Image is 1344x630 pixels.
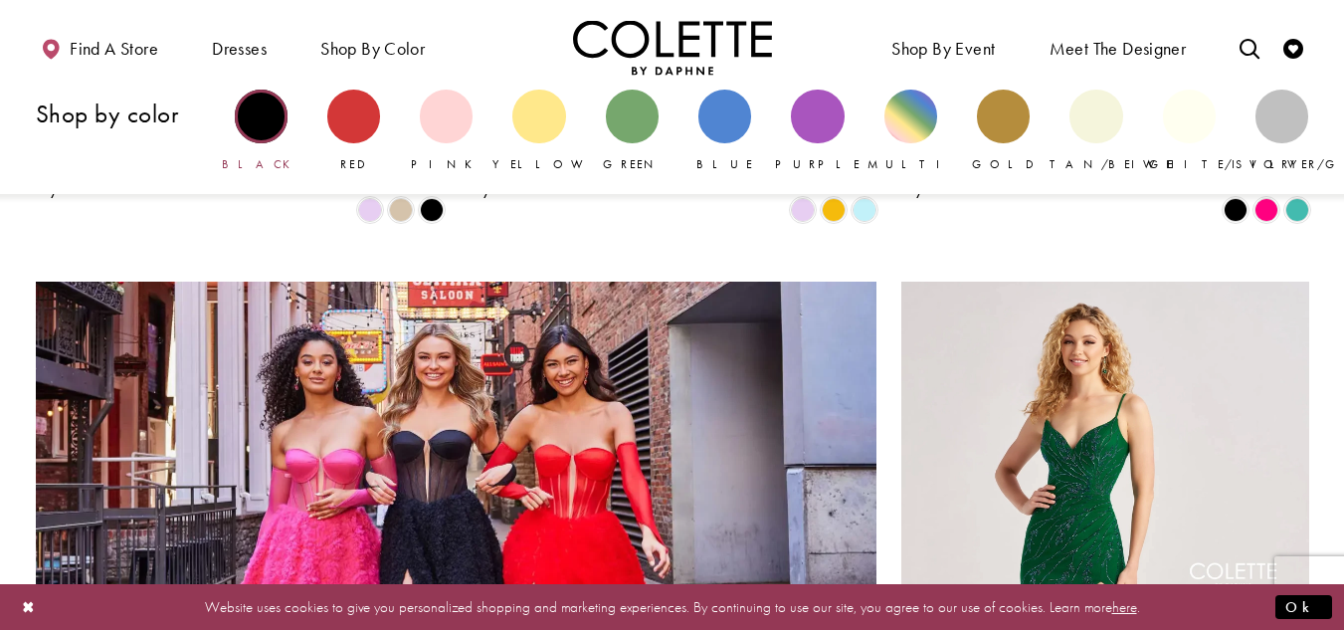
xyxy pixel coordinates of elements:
[884,90,937,173] a: Multi
[12,589,46,624] button: Close Dialog
[1045,20,1192,75] a: Meet the designer
[420,90,473,173] a: Pink
[573,20,772,75] a: Visit Home Page
[492,156,593,172] span: Yellow
[972,156,1036,172] span: Gold
[235,90,288,173] a: Black
[1285,198,1309,222] i: Turquoise
[791,90,844,173] a: Purple
[977,90,1030,173] a: Gold
[822,198,846,222] i: Buttercup
[698,90,751,173] a: Blue
[603,156,662,172] span: Green
[891,39,995,59] span: Shop By Event
[1224,198,1248,222] i: Black
[36,20,163,75] a: Find a store
[411,156,482,172] span: Pink
[1255,90,1308,173] a: Silver/Gray
[573,20,772,75] img: Colette by Daphne
[207,20,272,75] span: Dresses
[1050,39,1187,59] span: Meet the designer
[389,198,413,222] i: Gold Dust
[886,20,1000,75] span: Shop By Event
[1050,156,1174,172] span: Tan/Beige
[212,39,267,59] span: Dresses
[222,156,300,172] span: Black
[1278,20,1308,75] a: Check Wishlist
[696,156,753,172] span: Blue
[320,39,425,59] span: Shop by color
[358,198,382,222] i: Lilac
[1069,90,1122,173] a: Tan/Beige
[1163,90,1216,173] a: White/Ivory
[775,156,861,172] span: Purple
[1254,198,1278,222] i: Hot Pink
[340,156,366,172] span: Red
[1235,20,1264,75] a: Toggle search
[512,90,565,173] a: Yellow
[143,593,1201,620] p: Website uses cookies to give you personalized shopping and marketing experiences. By continuing t...
[36,101,215,127] h3: Shop by color
[327,90,380,173] a: Red
[1112,596,1137,616] a: here
[315,20,430,75] span: Shop by color
[420,198,444,222] i: Black
[70,39,158,59] span: Find a store
[1275,594,1332,619] button: Submit Dialog
[606,90,659,173] a: Green
[867,156,953,172] span: Multi
[1143,156,1308,172] span: White/Ivory
[853,198,876,222] i: Light Blue
[791,198,815,222] i: Lilac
